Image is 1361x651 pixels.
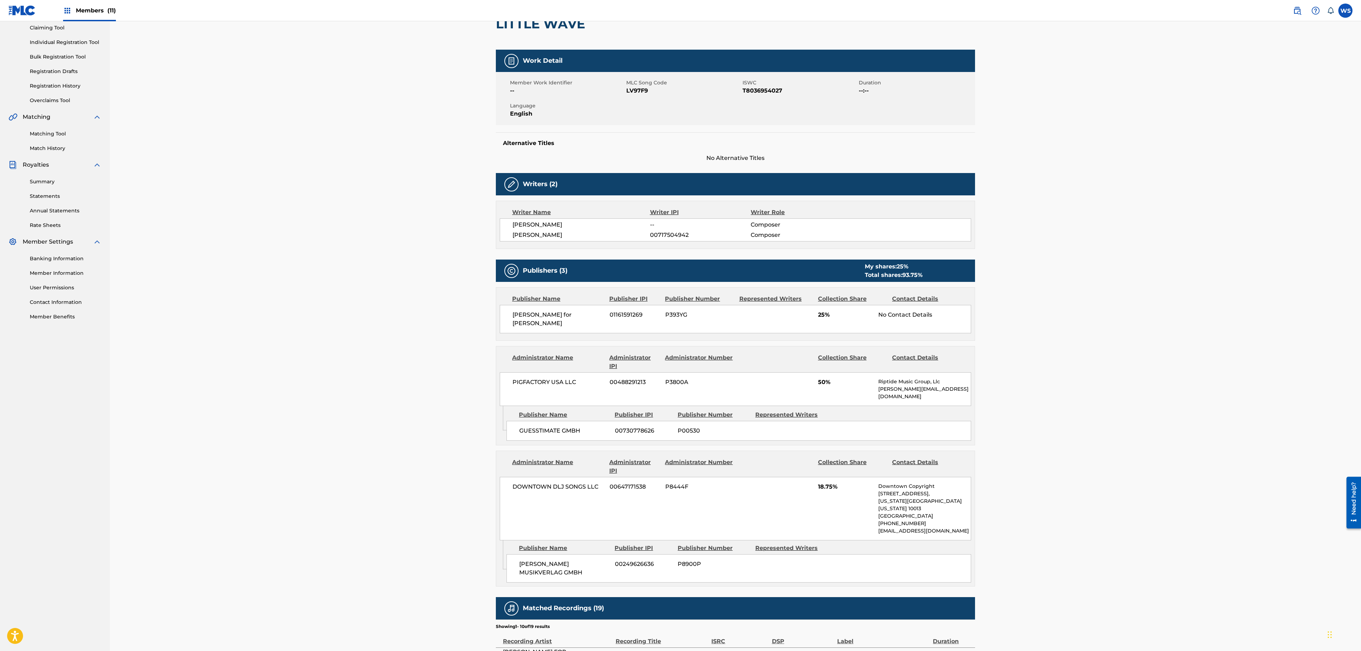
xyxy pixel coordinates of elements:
[650,221,751,229] span: --
[513,378,604,386] span: PIGFACTORY USA LLC
[678,544,750,552] div: Publisher Number
[626,79,741,87] span: MLC Song Code
[755,411,828,419] div: Represented Writers
[1341,473,1361,533] iframe: Resource Center
[610,311,660,319] span: 01161591269
[519,427,610,435] span: GUESSTIMATE GMBH
[513,221,650,229] span: [PERSON_NAME]
[878,378,971,385] p: Riptide Music Group, Llc
[30,255,101,262] a: Banking Information
[63,6,72,15] img: Top Rightsholders
[859,87,973,95] span: --:--
[678,560,750,568] span: P8900P
[512,295,604,303] div: Publisher Name
[30,82,101,90] a: Registration History
[30,207,101,215] a: Annual Statements
[609,458,660,475] div: Administrator IPI
[665,378,734,386] span: P3800A
[23,113,50,121] span: Matching
[865,262,923,271] div: My shares:
[1326,617,1361,651] iframe: Chat Widget
[30,222,101,229] a: Rate Sheets
[933,630,971,646] div: Duration
[818,378,873,386] span: 50%
[9,238,17,246] img: Member Settings
[30,299,101,306] a: Contact Information
[665,483,734,491] span: P8444F
[772,630,834,646] div: DSP
[818,458,887,475] div: Collection Share
[93,113,101,121] img: expand
[610,483,660,491] span: 00647171538
[626,87,741,95] span: LV97F9
[650,231,751,239] span: 00717504942
[878,527,971,535] p: [EMAIL_ADDRESS][DOMAIN_NAME]
[751,221,842,229] span: Composer
[1309,4,1323,18] div: Help
[507,180,516,189] img: Writers
[513,483,604,491] span: DOWNTOWN DLJ SONGS LLC
[1328,624,1332,645] div: Drag
[615,560,672,568] span: 00249626636
[30,68,101,75] a: Registration Drafts
[30,313,101,321] a: Member Benefits
[1293,6,1301,15] img: search
[1290,4,1304,18] a: Public Search
[878,483,971,490] p: Downtown Copyright
[510,110,625,118] span: English
[865,271,923,279] div: Total shares:
[30,130,101,138] a: Matching Tool
[93,161,101,169] img: expand
[616,630,708,646] div: Recording Title
[507,604,516,613] img: Matched Recordings
[878,311,971,319] div: No Contact Details
[615,427,672,435] span: 00730778626
[513,311,604,328] span: [PERSON_NAME] for [PERSON_NAME]
[93,238,101,246] img: expand
[523,57,562,65] h5: Work Detail
[519,411,609,419] div: Publisher Name
[818,354,887,371] div: Collection Share
[609,295,660,303] div: Publisher IPI
[892,295,961,303] div: Contact Details
[30,53,101,61] a: Bulk Registration Tool
[1311,6,1320,15] img: help
[751,231,842,239] span: Composer
[711,630,768,646] div: ISRC
[610,378,660,386] span: 00488291213
[513,231,650,239] span: [PERSON_NAME]
[837,630,929,646] div: Label
[512,354,604,371] div: Administrator Name
[665,354,734,371] div: Administrator Number
[30,269,101,277] a: Member Information
[503,140,968,147] h5: Alternative Titles
[523,267,567,275] h5: Publishers (3)
[650,208,751,217] div: Writer IPI
[818,483,873,491] span: 18.75%
[665,458,734,475] div: Administrator Number
[9,113,17,121] img: Matching
[1338,4,1352,18] div: User Menu
[755,544,828,552] div: Represented Writers
[30,284,101,291] a: User Permissions
[523,180,558,188] h5: Writers (2)
[1327,7,1334,14] div: Notifications
[818,295,887,303] div: Collection Share
[878,497,971,512] p: [US_STATE][GEOGRAPHIC_DATA][US_STATE] 10013
[615,544,672,552] div: Publisher IPI
[496,623,550,630] p: Showing 1 - 10 of 19 results
[496,154,975,162] span: No Alternative Titles
[665,295,734,303] div: Publisher Number
[878,490,971,497] p: [STREET_ADDRESS],
[30,24,101,32] a: Claiming Tool
[678,411,750,419] div: Publisher Number
[503,630,612,646] div: Recording Artist
[878,385,971,400] p: [PERSON_NAME][EMAIL_ADDRESS][DOMAIN_NAME]
[878,512,971,520] p: [GEOGRAPHIC_DATA]
[512,458,604,475] div: Administrator Name
[496,16,589,32] h2: LITTLE WAVE
[739,295,813,303] div: Represented Writers
[892,354,961,371] div: Contact Details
